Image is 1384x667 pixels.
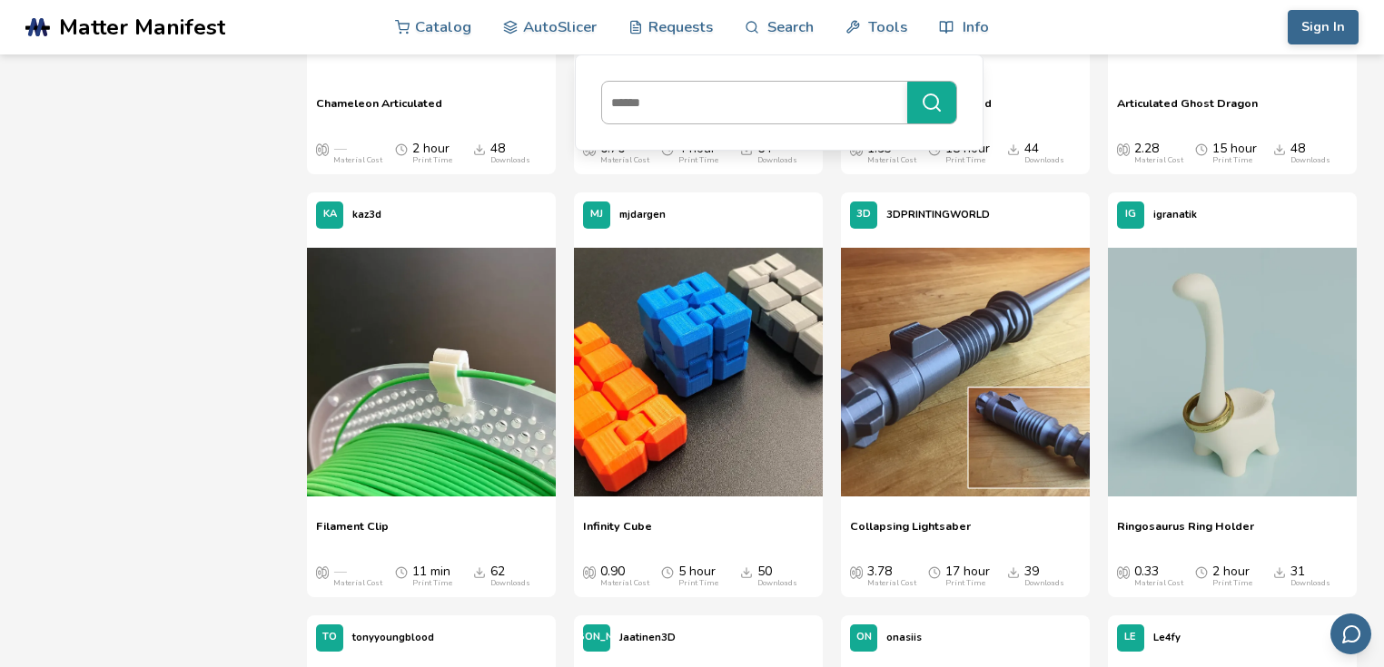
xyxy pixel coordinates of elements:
[1212,564,1252,588] div: 2 hour
[678,156,718,165] div: Print Time
[352,628,434,647] p: tonyyoungblood
[1212,579,1252,588] div: Print Time
[867,142,916,165] div: 1.93
[1273,564,1286,579] span: Downloads
[412,564,452,588] div: 11 min
[945,142,990,165] div: 18 hour
[322,632,337,643] span: TO
[850,519,971,546] a: Collapsing Lightsaber
[316,142,329,156] span: Average Cost
[619,205,666,224] p: mjdargen
[1117,142,1130,156] span: Average Cost
[856,632,872,643] span: ON
[757,579,797,588] div: Downloads
[316,519,389,546] a: Filament Clip
[1134,579,1183,588] div: Material Cost
[867,564,916,588] div: 3.78
[1125,209,1136,221] span: IG
[678,564,718,588] div: 5 hour
[1024,142,1064,165] div: 44
[333,579,382,588] div: Material Cost
[1153,205,1197,224] p: igranatik
[395,564,408,579] span: Average Print Time
[600,579,649,588] div: Material Cost
[1117,564,1130,579] span: Average Cost
[600,156,649,165] div: Material Cost
[412,156,452,165] div: Print Time
[1117,96,1258,123] a: Articulated Ghost Dragon
[1290,142,1330,165] div: 48
[1134,142,1183,165] div: 2.28
[945,564,990,588] div: 17 hour
[678,142,718,165] div: 4 hour
[928,564,941,579] span: Average Print Time
[757,156,797,165] div: Downloads
[1290,564,1330,588] div: 31
[1195,142,1208,156] span: Average Print Time
[886,628,922,647] p: onasiis
[757,564,797,588] div: 50
[1330,613,1371,654] button: Send feedback via email
[1288,10,1359,44] button: Sign In
[1195,564,1208,579] span: Average Print Time
[1153,628,1181,647] p: Le4fy
[412,579,452,588] div: Print Time
[490,156,530,165] div: Downloads
[1117,519,1254,546] a: Ringosaurus Ring Holder
[1212,156,1252,165] div: Print Time
[600,142,649,165] div: 0.70
[661,564,674,579] span: Average Print Time
[1024,579,1064,588] div: Downloads
[678,579,718,588] div: Print Time
[600,564,649,588] div: 0.90
[316,564,329,579] span: Average Cost
[1024,564,1064,588] div: 39
[490,142,530,165] div: 48
[583,564,596,579] span: Average Cost
[1212,142,1257,165] div: 15 hour
[1007,564,1020,579] span: Downloads
[1024,156,1064,165] div: Downloads
[856,209,871,221] span: 3D
[1290,579,1330,588] div: Downloads
[945,579,985,588] div: Print Time
[850,564,863,579] span: Average Cost
[867,579,916,588] div: Material Cost
[1007,142,1020,156] span: Downloads
[333,156,382,165] div: Material Cost
[945,156,985,165] div: Print Time
[473,564,486,579] span: Downloads
[323,209,337,221] span: KA
[1290,156,1330,165] div: Downloads
[473,142,486,156] span: Downloads
[333,142,346,156] span: —
[59,15,225,40] span: Matter Manifest
[1124,632,1136,643] span: LE
[619,628,676,647] p: Jaatinen3D
[583,519,652,546] a: Infinity Cube
[352,205,381,224] p: kaz3d
[867,156,916,165] div: Material Cost
[490,564,530,588] div: 62
[1134,156,1183,165] div: Material Cost
[740,564,753,579] span: Downloads
[490,579,530,588] div: Downloads
[1273,142,1286,156] span: Downloads
[333,564,346,579] span: —
[590,209,603,221] span: MJ
[554,632,639,643] span: [PERSON_NAME]
[757,142,797,165] div: 64
[1134,564,1183,588] div: 0.33
[412,142,452,165] div: 2 hour
[316,96,442,123] a: Chameleon Articulated
[886,205,990,224] p: 3DPRINTINGWORLD
[395,142,408,156] span: Average Print Time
